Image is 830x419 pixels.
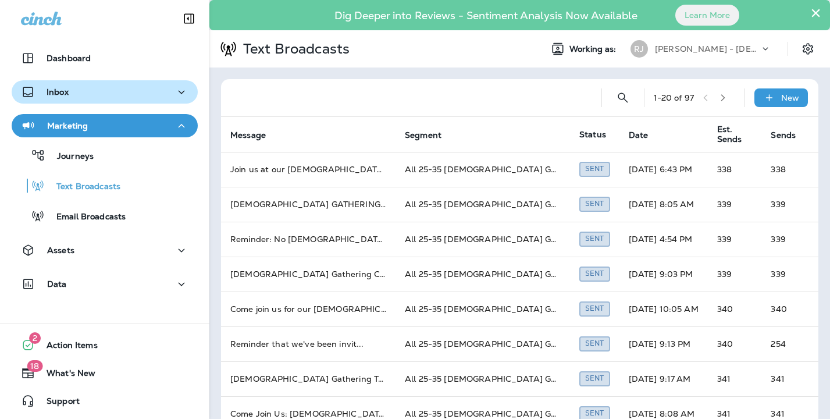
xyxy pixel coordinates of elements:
[221,292,396,326] td: Come join us for our [DEMOGRAPHIC_DATA] Ga ...
[47,246,74,255] p: Assets
[173,7,205,30] button: Collapse Sidebar
[619,326,708,361] td: [DATE] 9:13 PM
[708,326,762,361] td: 340
[47,87,69,97] p: Inbox
[708,361,762,396] td: 341
[619,152,708,187] td: [DATE] 6:43 PM
[29,332,41,344] span: 2
[569,44,619,54] span: Working as:
[579,407,610,418] span: Created by Jay Benedict
[761,222,815,257] td: 339
[12,143,198,168] button: Journeys
[619,257,708,292] td: [DATE] 9:03 PM
[579,301,610,316] div: Sent
[12,361,198,385] button: 18What's New
[579,233,610,243] span: Created by Jay Benedict
[221,152,396,187] td: Join us at our [DEMOGRAPHIC_DATA] Gatherin ...
[629,130,664,140] span: Date
[761,326,815,361] td: 254
[771,130,811,140] span: Sends
[761,187,815,222] td: 339
[579,303,610,313] span: Created by Jay Benedict
[238,40,350,58] p: Text Broadcasts
[12,114,198,137] button: Marketing
[230,130,281,140] span: Message
[396,257,570,292] td: All 25-35 [DEMOGRAPHIC_DATA] Gathering
[761,292,815,326] td: 340
[708,187,762,222] td: 339
[579,198,610,208] span: Created by Jay Benedict
[579,163,610,173] span: Created by Jay Benedict
[579,197,610,211] div: Sent
[45,182,120,193] p: Text Broadcasts
[619,361,708,396] td: [DATE] 9:17 AM
[708,292,762,326] td: 340
[27,360,42,372] span: 18
[12,333,198,357] button: 2Action Items
[12,80,198,104] button: Inbox
[405,130,441,140] span: Segment
[579,267,610,281] div: Sent
[396,152,570,187] td: All 25-35 [DEMOGRAPHIC_DATA] Gathering
[221,257,396,292] td: [DEMOGRAPHIC_DATA] Gathering CANCELED!! N ...
[396,222,570,257] td: All 25-35 [DEMOGRAPHIC_DATA] Gathering
[396,361,570,396] td: All 25-35 [DEMOGRAPHIC_DATA] Gathering
[619,187,708,222] td: [DATE] 8:05 AM
[717,125,757,144] span: Est. Sends
[35,396,80,410] span: Support
[579,371,610,386] div: Sent
[761,361,815,396] td: 341
[655,44,760,54] p: [PERSON_NAME] - [DEMOGRAPHIC_DATA] Gathering
[47,54,91,63] p: Dashboard
[47,121,88,130] p: Marketing
[12,272,198,296] button: Data
[396,292,570,326] td: All 25-35 [DEMOGRAPHIC_DATA] Gathering
[12,204,198,228] button: Email Broadcasts
[12,47,198,70] button: Dashboard
[396,187,570,222] td: All 25-35 [DEMOGRAPHIC_DATA] Gathering
[611,86,635,109] button: Search Text Broadcasts
[771,130,796,140] span: Sends
[810,3,821,22] button: Close
[579,232,610,246] div: Sent
[579,268,610,278] span: Created by Jay Benedict
[579,162,610,176] div: Sent
[629,130,649,140] span: Date
[221,326,396,361] td: Reminder that we've been invit ...
[579,129,606,140] span: Status
[579,338,610,348] span: Created by Jay Benedict
[221,361,396,396] td: [DEMOGRAPHIC_DATA] Gathering Tonight at 7p ...
[230,130,266,140] span: Message
[35,340,98,354] span: Action Items
[708,222,762,257] td: 339
[797,38,818,59] button: Settings
[619,222,708,257] td: [DATE] 4:54 PM
[12,173,198,198] button: Text Broadcasts
[12,389,198,413] button: Support
[45,212,126,223] p: Email Broadcasts
[221,187,396,222] td: [DEMOGRAPHIC_DATA] GATHERING [DATE] Nig ...
[405,130,457,140] span: Segment
[35,368,95,382] span: What's New
[761,152,815,187] td: 338
[301,14,671,17] p: Dig Deeper into Reviews - Sentiment Analysis Now Available
[708,152,762,187] td: 338
[708,257,762,292] td: 339
[45,151,94,162] p: Journeys
[12,239,198,262] button: Assets
[781,93,799,102] p: New
[619,292,708,326] td: [DATE] 10:05 AM
[761,257,815,292] td: 339
[654,93,694,102] div: 1 - 20 of 97
[396,326,570,361] td: All 25-35 [DEMOGRAPHIC_DATA] Gathering
[675,5,739,26] button: Learn More
[47,279,67,289] p: Data
[630,40,648,58] div: RJ
[221,222,396,257] td: Reminder: No [DEMOGRAPHIC_DATA] Gathering ...
[579,372,610,383] span: Created by Jay Benedict
[717,125,742,144] span: Est. Sends
[579,336,610,351] div: Sent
